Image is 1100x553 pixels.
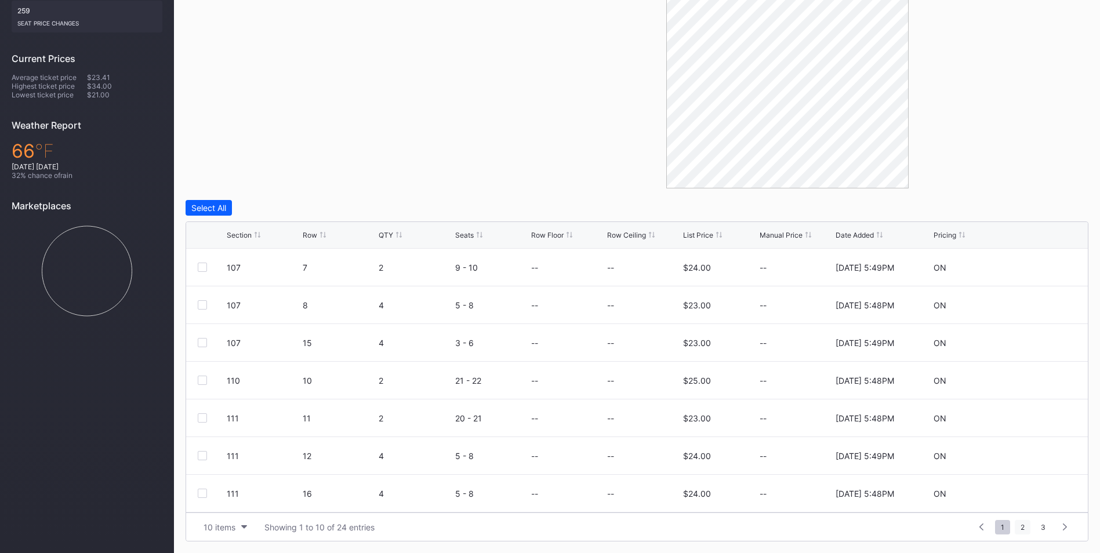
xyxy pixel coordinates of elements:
[531,338,538,348] div: --
[607,376,614,385] div: --
[760,300,833,310] div: --
[227,263,300,272] div: 107
[934,489,946,499] div: ON
[186,200,232,216] button: Select All
[455,263,528,272] div: 9 - 10
[995,520,1010,534] span: 1
[934,376,946,385] div: ON
[531,413,538,423] div: --
[227,231,252,239] div: Section
[303,263,376,272] div: 7
[455,231,474,239] div: Seats
[12,140,162,162] div: 66
[836,489,894,499] div: [DATE] 5:48PM
[934,338,946,348] div: ON
[12,82,87,90] div: Highest ticket price
[607,489,614,499] div: --
[455,413,528,423] div: 20 - 21
[12,73,87,82] div: Average ticket price
[683,451,711,461] div: $24.00
[379,413,452,423] div: 2
[760,231,803,239] div: Manual Price
[455,451,528,461] div: 5 - 8
[607,338,614,348] div: --
[379,451,452,461] div: 4
[303,300,376,310] div: 8
[87,73,162,82] div: $23.41
[760,413,833,423] div: --
[12,220,162,322] svg: Chart title
[204,522,235,532] div: 10 items
[760,451,833,461] div: --
[455,338,528,348] div: 3 - 6
[531,489,538,499] div: --
[607,300,614,310] div: --
[17,15,157,27] div: seat price changes
[683,231,713,239] div: List Price
[1035,520,1051,534] span: 3
[303,489,376,499] div: 16
[191,203,226,213] div: Select All
[683,300,711,310] div: $23.00
[227,413,300,423] div: 111
[836,376,894,385] div: [DATE] 5:48PM
[607,451,614,461] div: --
[836,231,874,239] div: Date Added
[303,413,376,423] div: 11
[531,231,564,239] div: Row Floor
[836,263,894,272] div: [DATE] 5:49PM
[303,231,317,239] div: Row
[760,263,833,272] div: --
[303,376,376,385] div: 10
[934,451,946,461] div: ON
[683,263,711,272] div: $24.00
[303,338,376,348] div: 15
[87,82,162,90] div: $34.00
[934,263,946,272] div: ON
[836,300,894,310] div: [DATE] 5:48PM
[87,90,162,99] div: $21.00
[607,263,614,272] div: --
[1015,520,1030,534] span: 2
[303,451,376,461] div: 12
[455,300,528,310] div: 5 - 8
[227,489,300,499] div: 111
[934,413,946,423] div: ON
[379,338,452,348] div: 4
[455,376,528,385] div: 21 - 22
[455,489,528,499] div: 5 - 8
[531,376,538,385] div: --
[836,451,894,461] div: [DATE] 5:49PM
[760,338,833,348] div: --
[607,231,646,239] div: Row Ceiling
[12,90,87,99] div: Lowest ticket price
[683,338,711,348] div: $23.00
[12,1,162,32] div: 259
[836,338,894,348] div: [DATE] 5:49PM
[264,522,375,532] div: Showing 1 to 10 of 24 entries
[836,413,894,423] div: [DATE] 5:48PM
[379,263,452,272] div: 2
[683,489,711,499] div: $24.00
[227,338,300,348] div: 107
[12,171,162,180] div: 32 % chance of rain
[227,451,300,461] div: 111
[531,263,538,272] div: --
[12,53,162,64] div: Current Prices
[227,376,300,385] div: 110
[198,519,253,535] button: 10 items
[531,451,538,461] div: --
[760,376,833,385] div: --
[379,376,452,385] div: 2
[531,300,538,310] div: --
[934,231,956,239] div: Pricing
[607,413,614,423] div: --
[12,162,162,171] div: [DATE] [DATE]
[379,489,452,499] div: 4
[35,140,54,162] span: ℉
[683,376,711,385] div: $25.00
[379,300,452,310] div: 4
[12,200,162,212] div: Marketplaces
[12,119,162,131] div: Weather Report
[683,413,711,423] div: $23.00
